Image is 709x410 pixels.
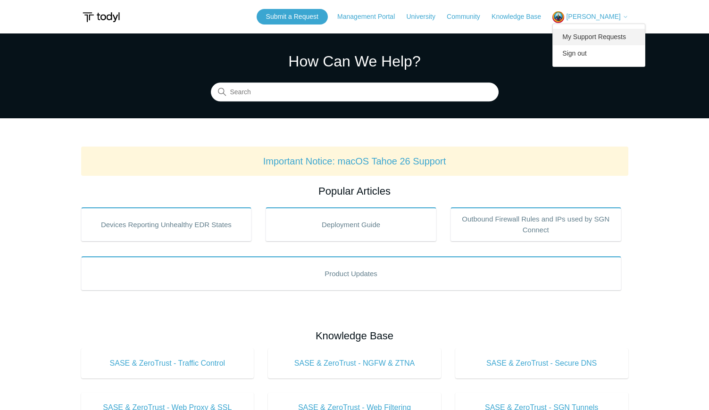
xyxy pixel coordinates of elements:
[257,9,328,25] a: Submit a Request
[337,12,404,22] a: Management Portal
[268,348,441,378] a: SASE & ZeroTrust - NGFW & ZTNA
[81,328,628,344] h2: Knowledge Base
[450,207,621,241] a: Outbound Firewall Rules and IPs used by SGN Connect
[95,358,240,369] span: SASE & ZeroTrust - Traffic Control
[266,207,436,241] a: Deployment Guide
[81,207,252,241] a: Devices Reporting Unhealthy EDR States
[81,183,628,199] h2: Popular Articles
[447,12,490,22] a: Community
[81,348,254,378] a: SASE & ZeroTrust - Traffic Control
[211,83,499,102] input: Search
[81,8,121,26] img: Todyl Support Center Help Center home page
[406,12,444,22] a: University
[282,358,427,369] span: SASE & ZeroTrust - NGFW & ZTNA
[552,11,628,23] button: [PERSON_NAME]
[553,29,645,45] a: My Support Requests
[455,348,628,378] a: SASE & ZeroTrust - Secure DNS
[263,156,446,166] a: Important Notice: macOS Tahoe 26 Support
[553,45,645,62] a: Sign out
[469,358,614,369] span: SASE & ZeroTrust - Secure DNS
[566,13,620,20] span: [PERSON_NAME]
[81,256,621,290] a: Product Updates
[492,12,551,22] a: Knowledge Base
[211,50,499,73] h1: How Can We Help?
